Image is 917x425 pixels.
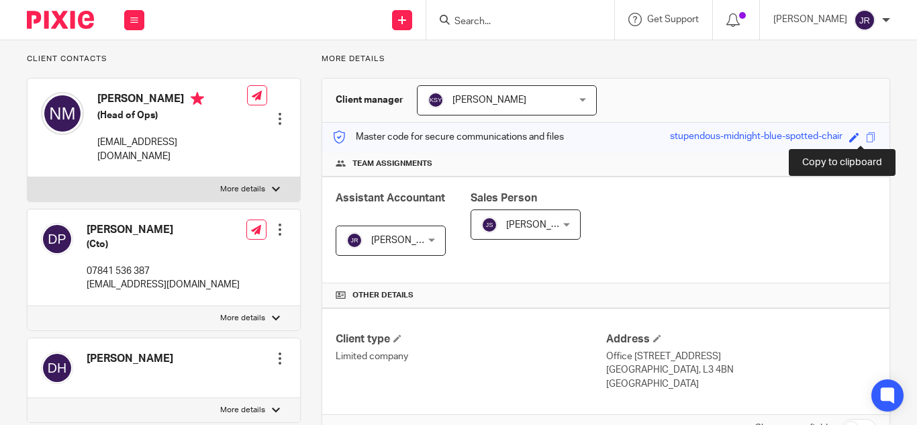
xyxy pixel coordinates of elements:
p: Office [STREET_ADDRESS] [606,350,876,363]
p: Limited company [336,350,606,363]
p: More details [322,54,890,64]
p: More details [220,405,265,416]
img: svg%3E [41,352,73,384]
i: Primary [191,92,204,105]
p: Master code for secure communications and files [332,130,564,144]
h4: [PERSON_NAME] [97,92,247,109]
img: Pixie [27,11,94,29]
span: Other details [352,290,414,301]
img: svg%3E [428,92,444,108]
img: svg%3E [481,217,497,233]
p: Client contacts [27,54,301,64]
p: [GEOGRAPHIC_DATA] [606,377,876,391]
p: [EMAIL_ADDRESS][DOMAIN_NAME] [87,278,240,291]
span: Team assignments [352,158,432,169]
img: svg%3E [41,92,84,135]
span: [PERSON_NAME] [371,236,445,245]
img: svg%3E [854,9,875,31]
span: Assistant Accountant [336,193,445,203]
h3: Client manager [336,93,403,107]
h4: [PERSON_NAME] [87,352,173,366]
p: 07841 536 387 [87,265,240,278]
span: Sales Person [471,193,537,203]
div: stupendous-midnight-blue-spotted-chair [670,130,842,145]
p: [PERSON_NAME] [773,13,847,26]
span: Get Support [647,15,699,24]
img: svg%3E [41,223,73,255]
p: [EMAIL_ADDRESS][DOMAIN_NAME] [97,136,247,163]
span: [PERSON_NAME] [452,95,526,105]
input: Search [453,16,574,28]
h4: Address [606,332,876,346]
img: svg%3E [346,232,363,248]
h5: (Cto) [87,238,240,251]
p: More details [220,184,265,195]
h4: Client type [336,332,606,346]
h5: (Head of Ops) [97,109,247,122]
p: [GEOGRAPHIC_DATA], L3 4BN [606,363,876,377]
p: More details [220,313,265,324]
h4: [PERSON_NAME] [87,223,240,237]
span: [PERSON_NAME] [506,220,580,230]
